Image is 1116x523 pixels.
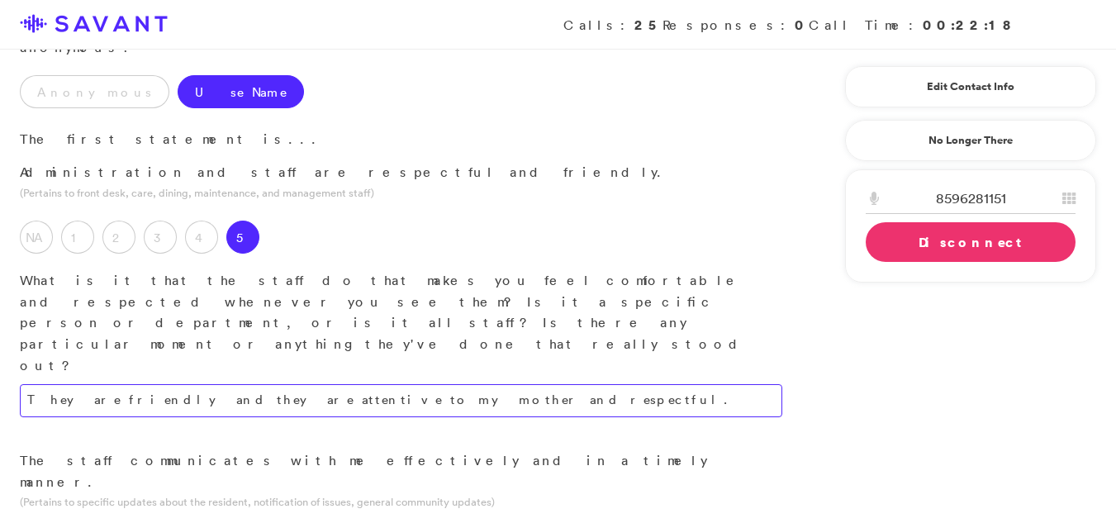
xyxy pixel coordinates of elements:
[20,162,782,183] p: Administration and staff are respectful and friendly.
[20,221,53,254] label: NA
[226,221,259,254] label: 5
[634,16,662,34] strong: 25
[845,120,1096,161] a: No Longer There
[185,221,218,254] label: 4
[20,185,782,201] p: (Pertains to front desk, care, dining, maintenance, and management staff)
[20,494,782,510] p: (Pertains to specific updates about the resident, notification of issues, general community updates)
[20,270,782,376] p: What is it that the staff do that makes you feel comfortable and respected whenever you see them?...
[923,16,1014,34] strong: 00:22:18
[20,75,169,108] label: Anonymous
[20,450,782,492] p: The staff communicates with me effectively and in a timely manner.
[61,221,94,254] label: 1
[144,221,177,254] label: 3
[20,129,782,150] p: The first statement is...
[178,75,304,108] label: Use Name
[866,74,1076,100] a: Edit Contact Info
[866,222,1076,262] a: Disconnect
[102,221,135,254] label: 2
[795,16,809,34] strong: 0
